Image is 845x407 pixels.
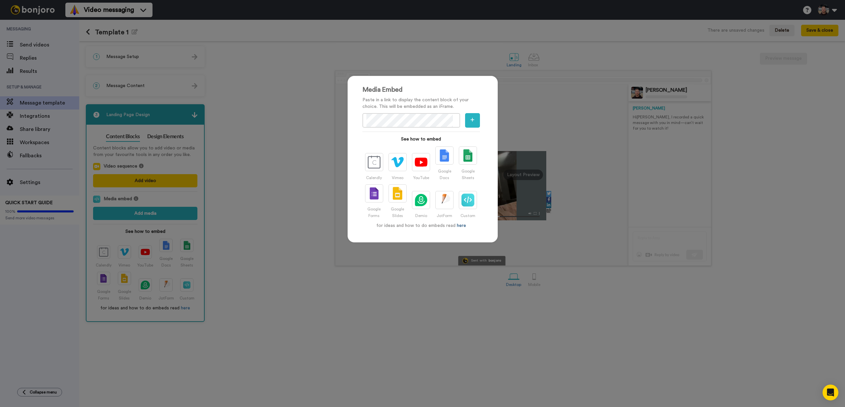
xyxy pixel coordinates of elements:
[438,194,451,206] img: jotform.svg
[367,207,381,218] span: Google Forms
[456,191,480,218] a: Custom
[438,149,451,162] img: GoogleDocs.svg
[457,223,466,228] a: here
[362,136,480,142] strong: See how to embed
[362,97,480,110] p: Paste in a link to display the content block of your choice. This will be embedded as an iFrame.
[386,184,409,218] a: Google Slides
[415,194,427,206] img: demio.svg
[368,156,381,169] img: calendly.svg
[438,169,451,180] span: Google Docs
[461,149,474,162] img: Google_Sheets.svg
[362,184,386,218] a: Google Forms
[415,157,427,167] img: youtube.svg
[461,194,474,206] img: Embed.svg
[461,169,475,180] span: Google Sheets
[362,153,386,180] a: Calendly
[362,222,480,229] p: for ideas and how to do embeds read
[437,214,452,218] span: JotForm
[415,214,427,218] span: Demio
[409,153,433,180] a: YouTube
[368,187,381,200] img: Google_Forms.svg
[413,176,429,180] span: YouTube
[409,191,433,218] a: Demio
[391,207,404,218] span: Google Slides
[362,86,480,93] h2: Media Embed
[433,191,456,218] a: JotForm
[393,187,402,200] img: Google_Slides.png
[433,146,456,180] a: Google Docs
[386,153,409,180] a: Vimeo
[823,385,838,400] div: Open Intercom Messenger
[392,176,403,180] span: Vimeo
[366,176,382,180] span: Calendly
[460,214,475,218] span: Custom
[391,157,404,168] img: vimeo.svg
[456,146,480,180] a: Google Sheets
